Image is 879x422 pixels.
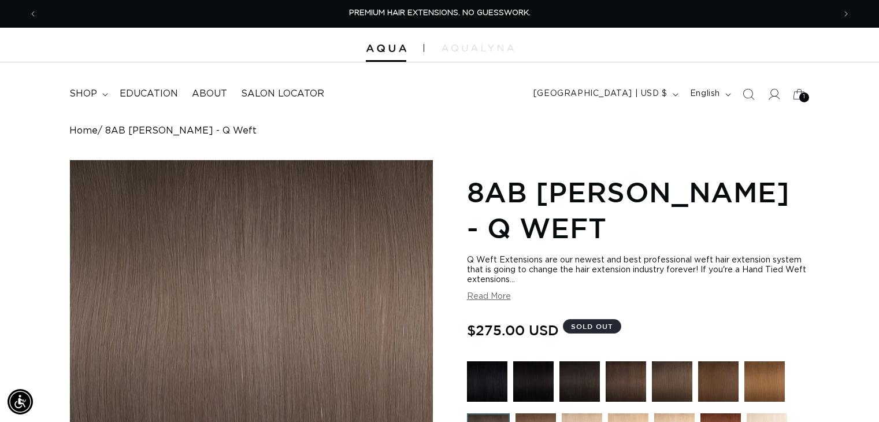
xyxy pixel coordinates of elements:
div: Q Weft Extensions are our newest and best professional weft hair extension system that is going t... [467,256,810,285]
button: Next announcement [833,3,859,25]
img: 1 Black - Q Weft [467,361,507,402]
a: 2 Dark Brown - Q Weft [606,361,646,408]
a: Home [69,125,98,136]
span: Sold out [563,319,621,334]
img: 4 Medium Brown - Q Weft [698,361,739,402]
span: $275.00 USD [467,319,559,341]
a: 6 Light Brown - Q Weft [744,361,785,408]
a: 4 Medium Brown - Q Weft [698,361,739,408]
summary: shop [62,81,113,107]
button: Read More [467,292,511,302]
img: aqualyna.com [442,45,514,51]
img: 4AB Medium Ash Brown - Q Weft [652,361,692,402]
div: Accessibility Menu [8,389,33,414]
h1: 8AB [PERSON_NAME] - Q Weft [467,174,810,246]
span: PREMIUM HAIR EXTENSIONS. NO GUESSWORK. [349,9,531,17]
span: Education [120,88,178,100]
img: 6 Light Brown - Q Weft [744,361,785,402]
a: 1 Black - Q Weft [467,361,507,408]
summary: Search [736,82,761,107]
img: Aqua Hair Extensions [366,45,406,53]
span: 1 [803,92,806,102]
span: 8AB [PERSON_NAME] - Q Weft [105,125,257,136]
img: 2 Dark Brown - Q Weft [606,361,646,402]
span: [GEOGRAPHIC_DATA] | USD $ [533,88,667,100]
a: Salon Locator [234,81,331,107]
a: 1N Natural Black - Q Weft [513,361,554,408]
img: 1N Natural Black - Q Weft [513,361,554,402]
button: [GEOGRAPHIC_DATA] | USD $ [526,83,683,105]
a: About [185,81,234,107]
iframe: Chat Widget [821,367,879,422]
nav: breadcrumbs [69,125,810,136]
button: Previous announcement [20,3,46,25]
a: 1B Soft Black - Q Weft [559,361,600,408]
a: 4AB Medium Ash Brown - Q Weft [652,361,692,408]
span: About [192,88,227,100]
a: Education [113,81,185,107]
span: shop [69,88,97,100]
button: English [683,83,736,105]
span: Salon Locator [241,88,324,100]
span: English [690,88,720,100]
img: 1B Soft Black - Q Weft [559,361,600,402]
